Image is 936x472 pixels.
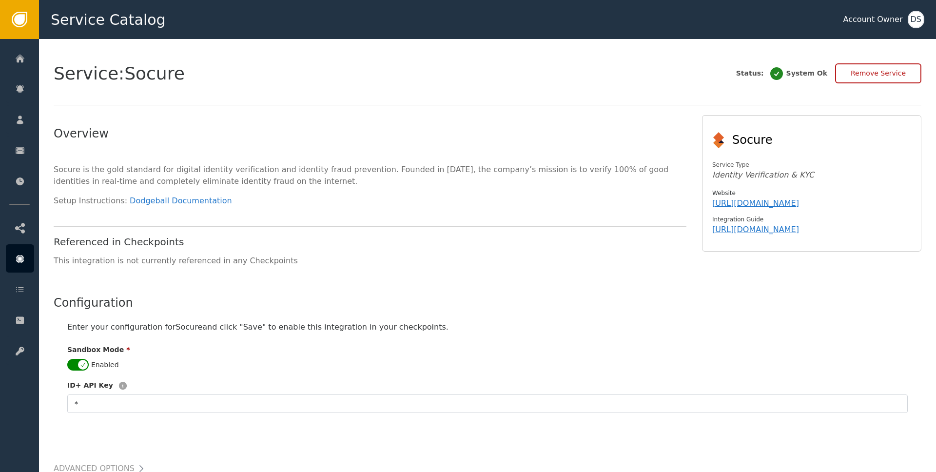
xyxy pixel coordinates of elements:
[67,380,113,391] label: ID+ API Key
[54,65,185,82] span: Service: Socure
[91,360,119,370] label: Enabled
[130,196,232,205] a: Dodgeball Documentation
[54,255,686,267] div: This integration is not currently referenced in any Checkpoints
[712,225,799,234] a: [URL][DOMAIN_NAME]
[712,198,799,208] a: [URL][DOMAIN_NAME]
[835,63,921,83] button: Remove Service
[712,169,911,181] div: Identity Verification & KYC
[843,14,903,25] div: Account Owner
[54,195,686,207] div: Setup Instructions:
[736,66,827,81] div: Status: System Ok
[67,345,130,355] label: Sandbox Mode
[54,125,686,142] div: Overview
[712,160,911,169] div: Service Type
[732,131,911,149] div: Socure
[51,9,166,31] span: Service Catalog
[67,321,908,333] div: Enter your configuration for Socure and click "Save" to enable this integration in your checkpoints.
[712,215,911,224] div: Integration Guide
[908,11,924,28] button: DS
[54,235,686,249] div: Referenced in Checkpoints
[712,189,911,197] div: Website
[54,294,921,312] div: Configuration
[54,165,668,186] span: Socure is the gold standard for digital identity verification and identity fraud prevention. Foun...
